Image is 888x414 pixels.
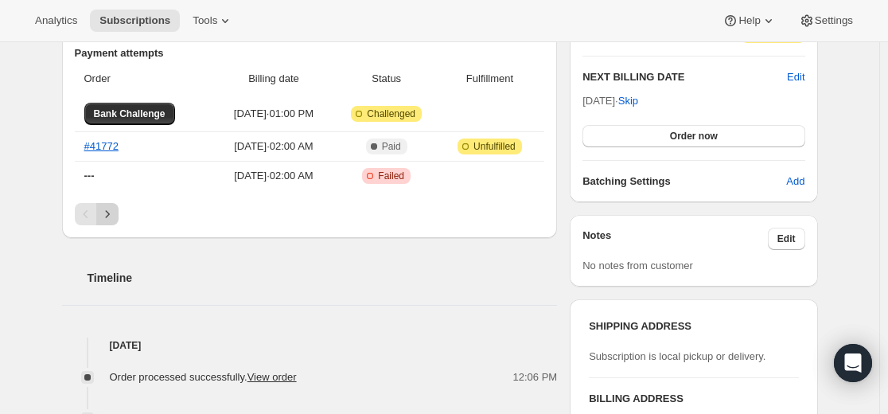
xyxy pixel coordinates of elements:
h2: Payment attempts [75,45,545,61]
div: Open Intercom Messenger [834,344,872,382]
span: Help [738,14,760,27]
span: Order processed successfully. [110,371,297,383]
a: View order [247,371,297,383]
span: Billing date [219,71,328,87]
button: Skip [609,88,648,114]
span: Order now [670,130,718,143]
span: Fulfillment [445,71,535,87]
span: Status [338,71,435,87]
span: [DATE] · 01:00 PM [219,106,328,122]
span: Skip [618,93,638,109]
span: Subscriptions [99,14,170,27]
span: Challenged [367,107,415,120]
h6: Batching Settings [582,174,786,189]
button: Order now [582,125,804,147]
h3: SHIPPING ADDRESS [589,318,798,334]
button: Next [96,203,119,225]
span: Add [786,174,804,189]
span: [DATE] · 02:00 AM [219,139,328,154]
span: Edit [777,232,796,245]
h4: [DATE] [62,338,558,353]
button: Add [777,169,814,194]
span: [DATE] · 02:00 AM [219,168,328,184]
h3: Notes [582,228,768,250]
button: Help [713,10,785,32]
span: 12:06 PM [513,369,558,385]
button: Edit [787,69,804,85]
span: --- [84,170,95,182]
span: Analytics [35,14,77,27]
span: Paid [382,140,401,153]
h2: Timeline [88,270,558,286]
button: Subscriptions [90,10,180,32]
button: Settings [789,10,863,32]
h2: NEXT BILLING DATE [582,69,787,85]
button: Analytics [25,10,87,32]
span: Subscription is local pickup or delivery. [589,350,765,362]
span: Settings [815,14,853,27]
a: #41772 [84,140,119,152]
span: No notes from customer [582,260,693,271]
th: Order [75,61,215,96]
button: Edit [768,228,805,250]
h3: BILLING ADDRESS [589,391,798,407]
button: Tools [183,10,243,32]
span: Tools [193,14,217,27]
span: Unfulfilled [473,140,516,153]
span: [DATE] · [582,95,638,107]
nav: Pagination [75,203,545,225]
span: Failed [378,170,404,182]
button: Bank Challenge [84,103,175,125]
span: Bank Challenge [94,107,166,120]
